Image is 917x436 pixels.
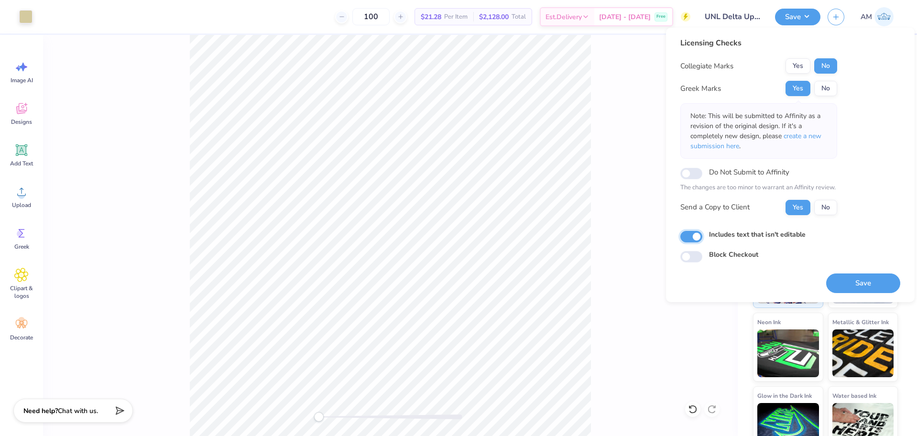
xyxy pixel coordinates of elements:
[709,166,789,178] label: Do Not Submit to Affinity
[6,284,37,300] span: Clipart & logos
[874,7,894,26] img: Arvi Mikhail Parcero
[680,37,837,49] div: Licensing Checks
[10,334,33,341] span: Decorate
[23,406,58,415] strong: Need help?
[814,200,837,215] button: No
[680,83,721,94] div: Greek Marks
[709,250,758,260] label: Block Checkout
[546,12,582,22] span: Est. Delivery
[757,391,812,401] span: Glow in the Dark Ink
[12,201,31,209] span: Upload
[757,317,781,327] span: Neon Ink
[698,7,768,26] input: Untitled Design
[314,412,324,422] div: Accessibility label
[444,12,468,22] span: Per Item
[832,329,894,377] img: Metallic & Glitter Ink
[10,160,33,167] span: Add Text
[786,200,810,215] button: Yes
[690,111,827,151] p: Note: This will be submitted to Affinity as a revision of the original design. If it's a complete...
[421,12,441,22] span: $21.28
[856,7,898,26] a: AM
[861,11,872,22] span: AM
[832,317,889,327] span: Metallic & Glitter Ink
[599,12,651,22] span: [DATE] - [DATE]
[512,12,526,22] span: Total
[14,243,29,251] span: Greek
[11,76,33,84] span: Image AI
[814,58,837,74] button: No
[680,183,837,193] p: The changes are too minor to warrant an Affinity review.
[775,9,820,25] button: Save
[757,329,819,377] img: Neon Ink
[656,13,666,20] span: Free
[352,8,390,25] input: – –
[832,391,876,401] span: Water based Ink
[709,229,806,240] label: Includes text that isn't editable
[11,118,32,126] span: Designs
[786,81,810,96] button: Yes
[786,58,810,74] button: Yes
[826,273,900,293] button: Save
[680,61,733,72] div: Collegiate Marks
[479,12,509,22] span: $2,128.00
[814,81,837,96] button: No
[58,406,98,415] span: Chat with us.
[680,202,750,213] div: Send a Copy to Client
